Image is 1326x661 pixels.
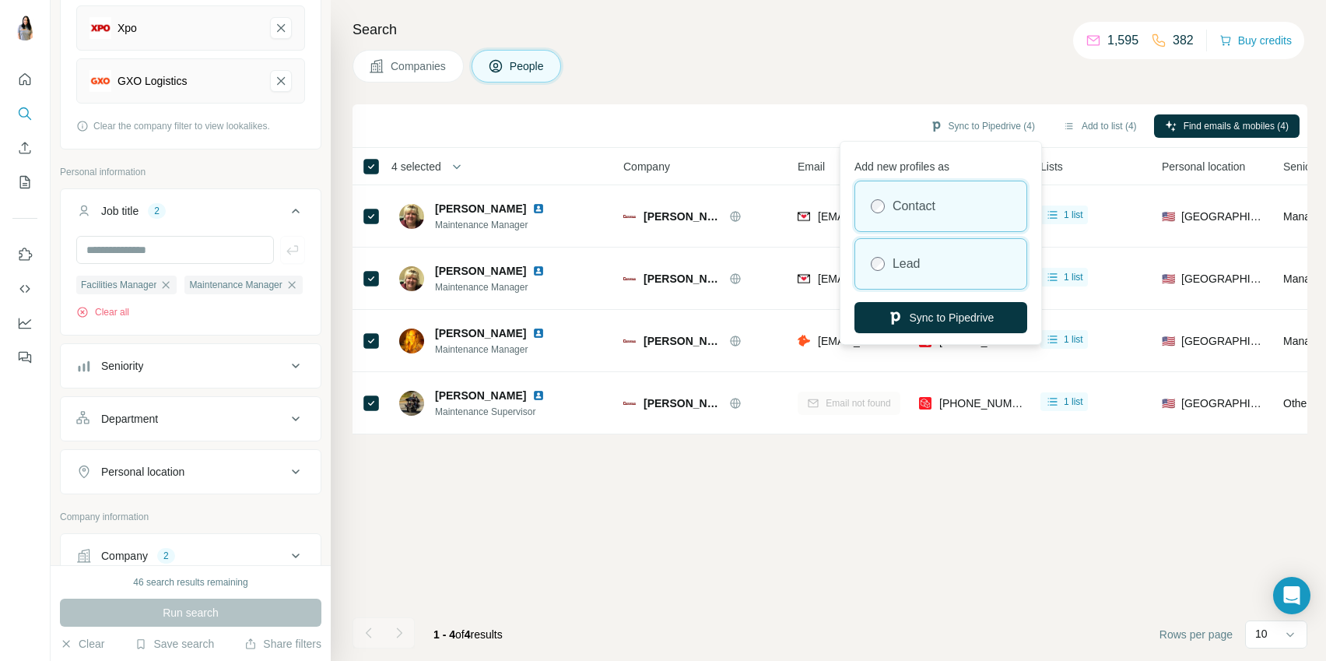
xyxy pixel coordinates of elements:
span: 4 [465,628,471,641]
span: [GEOGRAPHIC_DATA] [1181,271,1265,287]
button: GXO Logistics-remove-button [270,70,292,92]
img: Xpo-logo [89,17,111,39]
button: Save search [135,636,214,652]
span: 🇺🇸 [1162,396,1175,411]
span: Personal location [1162,159,1245,174]
img: provider hunter logo [798,333,810,349]
button: Enrich CSV [12,134,37,162]
h4: Search [353,19,1307,40]
span: [PERSON_NAME] [435,201,526,216]
span: Manager [1283,335,1326,347]
button: Use Surfe API [12,275,37,303]
button: Sync to Pipedrive (4) [919,114,1046,138]
span: 1 list [1064,395,1083,409]
img: Avatar [399,266,424,291]
img: LinkedIn logo [532,265,545,277]
span: Manager [1283,272,1326,285]
img: provider findymail logo [798,271,810,287]
p: Personal information [60,165,321,179]
span: [GEOGRAPHIC_DATA] [1181,333,1265,349]
p: Company information [60,510,321,524]
img: GXO Logistics-logo [89,70,111,92]
span: [PERSON_NAME] [435,325,526,341]
img: provider prospeo logo [919,396,931,411]
button: Feedback [12,343,37,371]
button: Job title2 [61,192,321,236]
img: Logo of Cheeseman Transport [623,210,636,223]
button: Dashboard [12,309,37,337]
span: Company [623,159,670,174]
span: Maintenance Manager [435,343,563,357]
span: Email [798,159,825,174]
img: Avatar [12,16,37,40]
div: 2 [157,549,175,563]
button: Add to list (4) [1052,114,1148,138]
span: [EMAIL_ADDRESS][PERSON_NAME][DOMAIN_NAME] [818,335,1092,347]
span: Lists [1040,159,1063,174]
div: Department [101,411,158,427]
span: 🇺🇸 [1162,209,1175,224]
span: Maintenance Supervisor [435,405,563,419]
button: Department [61,400,321,438]
p: 1,595 [1107,31,1138,50]
span: Facilities Manager [81,278,156,292]
button: Share filters [244,636,321,652]
button: Find emails & mobiles (4) [1154,114,1300,138]
span: 🇺🇸 [1162,271,1175,287]
span: Companies [391,58,447,74]
img: Logo of Cheeseman Transport [623,335,636,347]
span: 🇺🇸 [1162,333,1175,349]
span: [PERSON_NAME] Transport [644,333,721,349]
span: 1 list [1064,332,1083,346]
span: [GEOGRAPHIC_DATA] [1181,396,1265,411]
div: GXO Logistics [118,73,187,89]
span: People [510,58,545,74]
span: Maintenance Manager [435,280,563,294]
button: Clear all [76,305,129,319]
p: 382 [1173,31,1194,50]
div: 46 search results remaining [133,575,247,589]
span: Maintenance Manager [189,278,282,292]
button: Seniority [61,347,321,385]
div: 2 [148,204,166,218]
button: My lists [12,168,37,196]
button: Search [12,100,37,128]
span: of [455,628,465,641]
p: 10 [1255,626,1268,642]
button: Sync to Pipedrive [854,302,1027,333]
div: Personal location [101,464,184,480]
span: Manager [1283,210,1326,223]
span: [GEOGRAPHIC_DATA] [1181,209,1265,224]
div: Xpo [118,20,137,36]
span: [PHONE_NUMBER] [939,397,1037,410]
span: 1 list [1064,208,1083,222]
div: Company [101,548,148,564]
span: 1 list [1064,270,1083,284]
img: LinkedIn logo [532,327,545,339]
button: Buy credits [1219,30,1292,51]
button: Xpo-remove-button [270,17,292,39]
div: Job title [101,203,139,219]
img: Logo of Cheeseman Transport [623,397,636,410]
span: [PERSON_NAME] Transport [644,396,721,411]
p: Add new profiles as [854,153,1027,174]
span: 4 selected [391,159,441,174]
span: results [433,628,503,641]
span: [EMAIL_ADDRESS][PERSON_NAME][DOMAIN_NAME] [818,272,1092,285]
span: [PHONE_NUMBER] [939,335,1037,347]
button: Use Surfe on LinkedIn [12,241,37,269]
button: Clear [60,636,104,652]
span: [PERSON_NAME] [435,388,526,403]
button: Quick start [12,65,37,93]
span: Seniority [1283,159,1325,174]
span: [PERSON_NAME] [435,263,526,279]
div: Open Intercom Messenger [1273,577,1310,614]
span: Clear the company filter to view lookalikes. [93,119,270,133]
button: Personal location [61,453,321,490]
img: Logo of Cheeseman Transport [623,272,636,285]
img: Avatar [399,204,424,229]
img: Avatar [399,391,424,416]
button: Company2 [61,537,321,575]
span: Maintenance Manager [435,218,563,232]
img: provider findymail logo [798,209,810,224]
